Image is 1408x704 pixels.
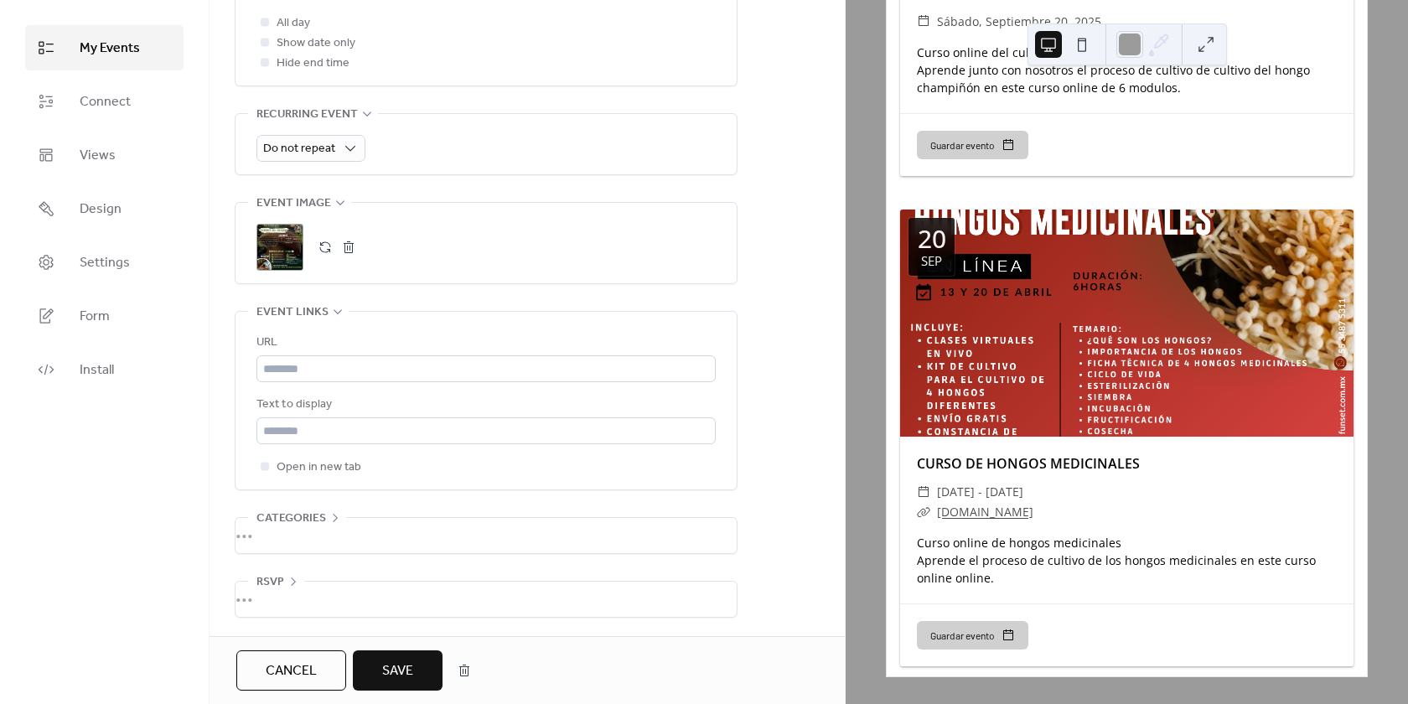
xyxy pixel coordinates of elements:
[917,621,1028,650] button: Guardar evento
[236,582,737,617] div: •••
[25,240,184,285] a: Settings
[25,293,184,339] a: Form
[900,534,1354,587] div: Curso online de hongos medicinales Aprende el proceso de cultivo de los hongos medicinales en est...
[80,360,114,380] span: Install
[25,79,184,124] a: Connect
[937,12,1101,32] span: sábado, septiembre 20, 2025
[921,255,942,267] div: sep
[937,482,1023,502] span: [DATE] - [DATE]
[256,333,712,353] div: URL
[917,12,930,32] div: ​
[917,482,930,502] div: ​
[917,454,1140,473] a: CURSO DE HONGOS MEDICINALES
[80,146,116,166] span: Views
[277,54,349,74] span: Hide end time
[900,44,1354,96] div: Curso online del cultivo de champiñon Aprende junto con nosotros el proceso de cultivo de cultivo...
[256,509,326,529] span: Categories
[80,92,131,112] span: Connect
[80,253,130,273] span: Settings
[25,186,184,231] a: Design
[277,458,361,478] span: Open in new tab
[256,194,331,214] span: Event image
[263,137,335,160] span: Do not repeat
[25,25,184,70] a: My Events
[277,13,310,34] span: All day
[80,307,110,327] span: Form
[256,105,358,125] span: Recurring event
[917,502,930,522] div: ​
[25,347,184,392] a: Install
[918,226,946,251] div: 20
[353,650,443,691] button: Save
[256,224,303,271] div: ;
[937,504,1033,520] a: [DOMAIN_NAME]
[80,199,122,220] span: Design
[256,395,712,415] div: Text to display
[25,132,184,178] a: Views
[917,131,1028,159] button: Guardar evento
[236,518,737,553] div: •••
[256,572,284,593] span: RSVP
[236,650,346,691] button: Cancel
[266,661,317,681] span: Cancel
[256,303,329,323] span: Event links
[382,661,413,681] span: Save
[80,39,140,59] span: My Events
[277,34,355,54] span: Show date only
